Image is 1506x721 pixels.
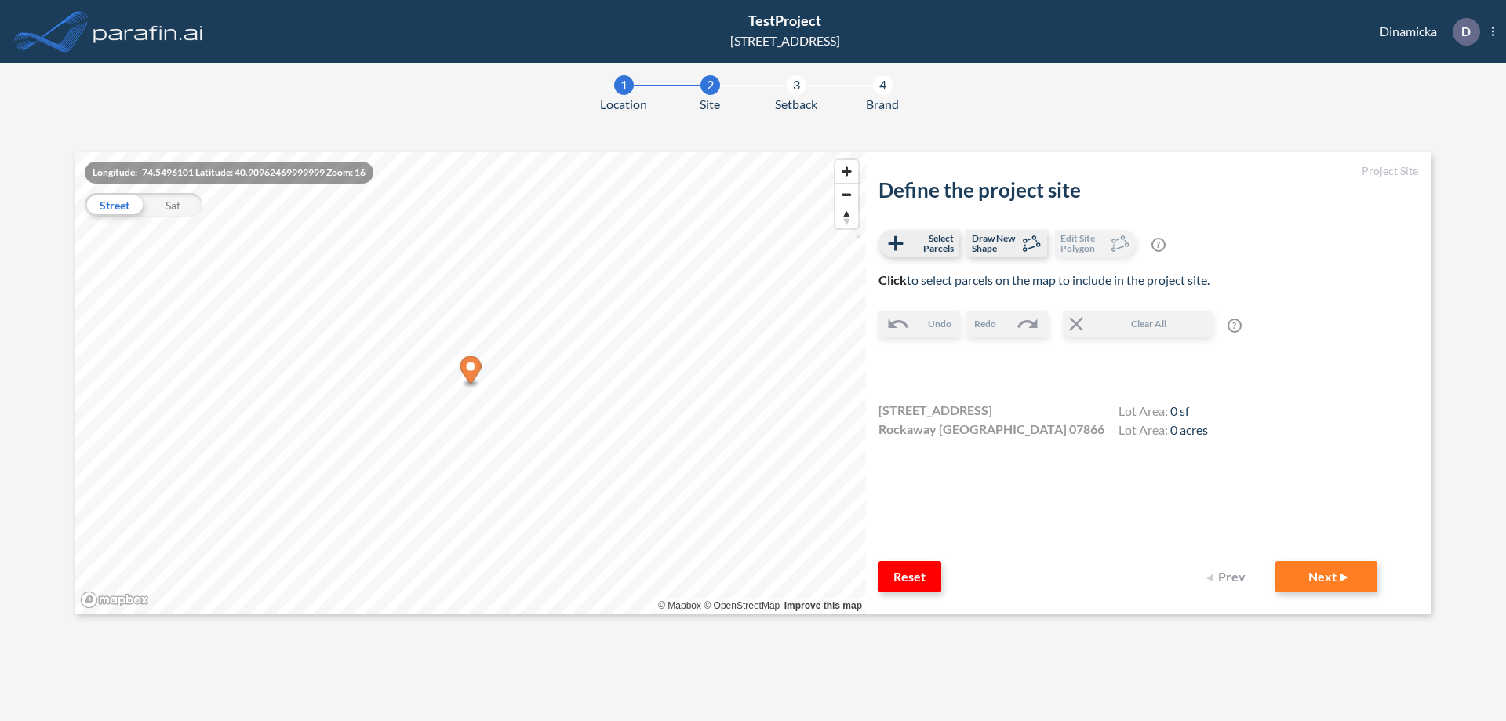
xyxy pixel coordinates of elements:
button: Prev [1197,561,1260,592]
h5: Project Site [878,165,1418,178]
span: to select parcels on the map to include in the project site. [878,272,1210,287]
span: Brand [866,95,899,114]
span: Clear All [1088,317,1210,331]
div: [STREET_ADDRESS] [730,31,840,50]
span: TestProject [748,12,821,29]
button: Clear All [1063,311,1212,337]
span: Edit Site Polygon [1060,233,1107,253]
span: Rockaway [GEOGRAPHIC_DATA] 07866 [878,420,1104,439]
a: Mapbox [658,600,701,611]
a: OpenStreetMap [704,600,780,611]
button: Reset bearing to north [835,206,858,228]
h2: Define the project site [878,178,1418,202]
div: Street [85,193,144,217]
span: Draw New Shape [972,233,1018,253]
span: Zoom out [835,184,858,206]
button: Undo [878,311,959,337]
span: Redo [974,317,996,331]
span: ? [1228,319,1242,333]
span: Select Parcels [908,233,954,253]
p: D [1461,24,1471,38]
canvas: Map [75,152,866,614]
div: Longitude: -74.5496101 Latitude: 40.90962469999999 Zoom: 16 [85,162,373,184]
div: Dinamicka [1356,18,1494,46]
h4: Lot Area: [1119,422,1208,441]
button: Reset [878,561,941,592]
div: Map marker [460,356,482,388]
button: Zoom in [835,160,858,183]
img: logo [90,16,206,47]
a: Mapbox homepage [80,591,149,609]
button: Redo [966,311,1047,337]
div: 4 [873,75,893,95]
span: ? [1151,238,1166,252]
span: 0 acres [1170,422,1208,437]
div: Sat [144,193,202,217]
b: Click [878,272,907,287]
span: Setback [775,95,817,114]
button: Next [1275,561,1377,592]
div: 3 [787,75,806,95]
span: Undo [928,317,951,331]
div: 1 [614,75,634,95]
h4: Lot Area: [1119,403,1208,422]
span: Location [600,95,647,114]
button: Zoom out [835,183,858,206]
span: [STREET_ADDRESS] [878,401,992,420]
span: 0 sf [1170,403,1189,418]
a: Improve this map [784,600,862,611]
div: 2 [700,75,720,95]
span: Site [700,95,720,114]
